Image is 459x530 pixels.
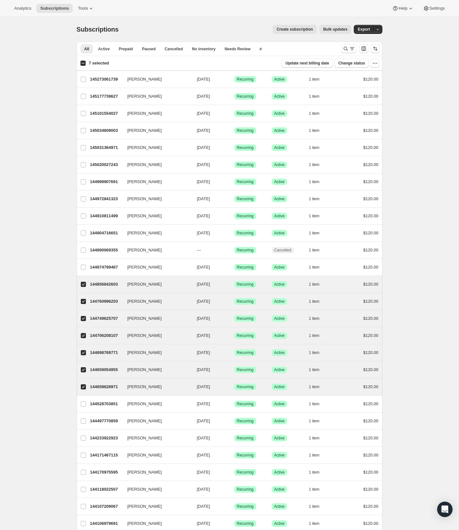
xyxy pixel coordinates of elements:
p: 144107209067 [90,503,122,510]
span: 1 item [309,265,320,270]
span: Recurring [237,128,254,133]
button: 1 item [309,485,327,494]
button: Export [354,25,374,34]
span: [PERSON_NAME] [127,503,162,510]
button: 1 item [309,160,327,169]
span: $120.00 [363,401,379,406]
div: 144170975595[PERSON_NAME][DATE]SuccessRecurringSuccessActive1 item$120.00 [90,468,379,477]
span: 1 item [309,248,320,253]
button: Create subscription [273,25,317,34]
span: $120.00 [363,453,379,457]
span: [DATE] [197,111,210,116]
span: [PERSON_NAME] [127,435,162,441]
span: 1 item [309,196,320,201]
span: $120.00 [363,179,379,184]
div: 144910811499[PERSON_NAME][DATE]SuccessRecurringSuccessActive1 item$120.00 [90,211,379,221]
p: 144972841323 [90,196,122,202]
span: Active [274,436,285,441]
span: Active [274,333,285,338]
span: Recurring [237,179,254,184]
span: 1 item [309,487,320,492]
span: Recurring [237,299,254,304]
span: Create subscription [276,27,313,32]
span: Needs Review [225,46,251,52]
button: 1 item [309,399,327,408]
span: [DATE] [197,282,210,287]
button: [PERSON_NAME] [124,177,188,187]
button: 1 item [309,365,327,374]
span: [DATE] [197,299,210,304]
div: 144659054955[PERSON_NAME][DATE]SuccessRecurringSuccessActive1 item$120.00 [90,365,379,374]
span: [PERSON_NAME] [127,179,162,185]
button: 1 item [309,280,327,289]
button: 1 item [309,211,327,221]
button: 1 item [309,109,327,118]
span: Active [274,487,285,492]
button: 1 item [309,246,327,255]
span: 1 item [309,282,320,287]
button: [PERSON_NAME] [124,484,188,495]
div: 144233922923[PERSON_NAME][DATE]SuccessRecurringSuccessActive1 item$120.00 [90,434,379,443]
button: [PERSON_NAME] [124,142,188,153]
div: Open Intercom Messenger [437,502,453,517]
span: [PERSON_NAME] [127,93,162,100]
span: [PERSON_NAME] [127,520,162,527]
span: 1 item [309,367,320,372]
span: Active [274,299,285,304]
div: 145101554027[PERSON_NAME][DATE]SuccessRecurringSuccessActive1 item$120.00 [90,109,379,118]
span: 1 item [309,333,320,338]
div: 144118022507[PERSON_NAME][DATE]SuccessRecurringSuccessActive1 item$120.00 [90,485,379,494]
span: [PERSON_NAME] [127,281,162,288]
span: [PERSON_NAME] [127,298,162,305]
button: 1 item [309,143,327,152]
span: Active [274,350,285,355]
span: Active [274,282,285,287]
span: [PERSON_NAME] [127,349,162,356]
span: $120.00 [363,213,379,218]
span: [DATE] [197,436,210,440]
span: [DATE] [197,162,210,167]
span: Subscriptions [40,6,69,11]
span: [PERSON_NAME] [127,384,162,390]
span: Active [274,196,285,201]
span: [DATE] [197,145,210,150]
button: [PERSON_NAME] [124,74,188,84]
span: Recurring [237,77,254,82]
span: $120.00 [363,196,379,201]
span: Recurring [237,333,254,338]
button: Subscriptions [36,4,73,13]
span: [PERSON_NAME] [127,367,162,373]
span: Active [274,231,285,236]
span: [PERSON_NAME] [127,162,162,168]
div: 144658628971[PERSON_NAME][DATE]SuccessRecurringSuccessActive1 item$120.00 [90,382,379,391]
span: 1 item [309,436,320,441]
span: [DATE] [197,213,210,218]
span: $120.00 [363,470,379,475]
span: [DATE] [197,521,210,526]
div: 144171467115[PERSON_NAME][DATE]SuccessRecurringSuccessActive1 item$120.00 [90,451,379,460]
p: 144999907691 [90,179,122,185]
span: Recurring [237,316,254,321]
span: [DATE] [197,401,210,406]
span: [DATE] [197,316,210,321]
span: Recurring [237,401,254,407]
span: Recurring [237,213,254,219]
span: Active [274,128,285,133]
span: 1 item [309,504,320,509]
span: [PERSON_NAME] [127,469,162,476]
div: 144706208107[PERSON_NAME][DATE]SuccessRecurringSuccessActive1 item$120.00 [90,331,379,340]
button: [PERSON_NAME] [124,518,188,529]
span: Recurring [237,265,254,270]
button: [PERSON_NAME] [124,450,188,460]
div: 144760996203[PERSON_NAME][DATE]SuccessRecurringSuccessActive1 item$120.00 [90,297,379,306]
p: 144760996203 [90,298,122,305]
span: Recurring [237,453,254,458]
button: [PERSON_NAME] [124,279,188,290]
div: 144972841323[PERSON_NAME][DATE]SuccessRecurringSuccessActive1 item$120.00 [90,194,379,203]
span: Help [398,6,407,11]
span: [PERSON_NAME] [127,315,162,322]
span: [PERSON_NAME] [127,144,162,151]
span: Active [274,470,285,475]
span: Active [274,179,285,184]
span: [PERSON_NAME] [127,127,162,134]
